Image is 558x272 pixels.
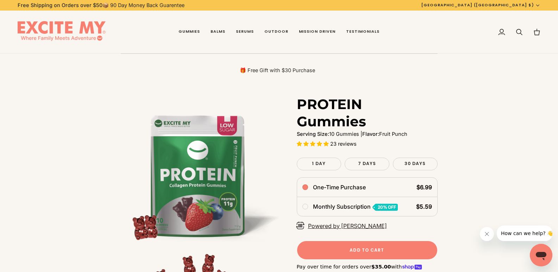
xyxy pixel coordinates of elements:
[480,227,494,241] iframe: Close message
[330,141,357,147] span: 23 reviews
[18,21,106,43] img: EXCITE MY®
[18,1,184,9] p: 📦 90 Day Money Back Guarentee
[341,11,385,53] a: Testimonials
[312,160,326,166] span: 1 Day
[297,131,329,137] strong: Serving Size:
[497,226,552,241] iframe: Message from company
[362,131,379,137] strong: Flavor:
[297,241,438,260] button: Add to Cart
[530,244,552,266] iframe: Button to launch messaging window
[236,29,254,34] span: Serums
[346,29,380,34] span: Testimonials
[264,29,288,34] span: Outdoor
[211,29,225,34] span: Balms
[259,11,294,53] a: Outdoor
[231,11,259,53] a: Serums
[294,11,341,53] a: Mission Driven
[178,29,200,34] span: Gummies
[308,222,387,230] a: Powered by [PERSON_NAME]
[297,96,432,130] h1: PROTEIN Gummies
[416,184,432,191] span: $6.99
[416,2,546,8] button: [GEOGRAPHIC_DATA] ([GEOGRAPHIC_DATA] $)
[4,5,56,11] span: How can we help? 👋
[299,29,336,34] span: Mission Driven
[405,160,426,166] span: 30 Days
[297,141,330,147] span: 4.96 stars
[350,247,384,253] span: Add to Cart
[18,2,102,8] strong: Free Shipping on Orders over $50
[416,203,432,210] span: $5.59
[378,204,396,210] span: 20%
[297,130,438,138] p: 10 Gummies | Fruit Punch
[313,184,366,191] span: One-Time Purchase
[205,11,231,53] a: Balms
[173,11,205,53] a: Gummies
[313,203,371,210] span: Monthly Subscription
[358,160,376,166] span: 7 Days
[121,67,434,74] p: 🎁 Free Gift with $30 Purchase
[121,96,279,254] img: PROTEIN Gummies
